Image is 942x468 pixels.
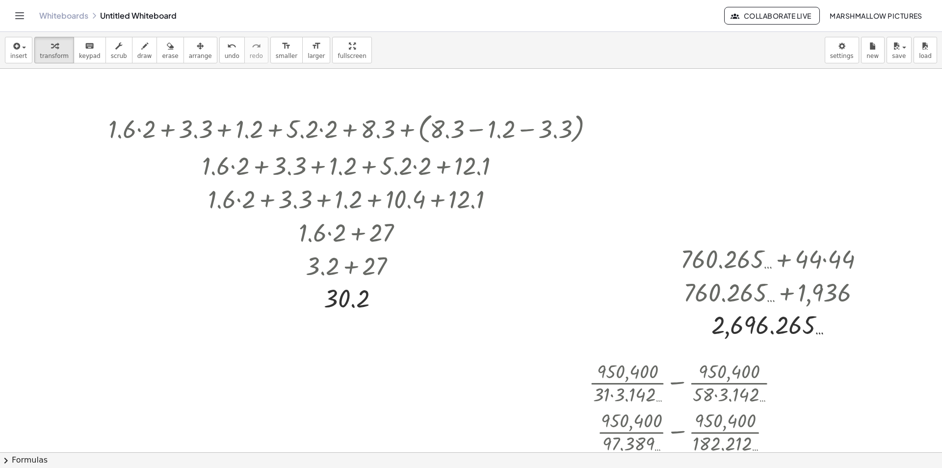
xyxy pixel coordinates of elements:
[227,40,236,52] i: undo
[105,37,132,63] button: scrub
[919,53,932,59] span: load
[225,53,239,59] span: undo
[724,7,819,25] button: Collaborate Live
[312,40,321,52] i: format_size
[10,53,27,59] span: insert
[308,53,325,59] span: larger
[861,37,885,63] button: new
[79,53,101,59] span: keypad
[40,53,69,59] span: transform
[276,53,297,59] span: smaller
[733,11,811,20] span: Collaborate Live
[183,37,217,63] button: arrange
[302,37,330,63] button: format_sizelarger
[338,53,366,59] span: fullscreen
[189,53,212,59] span: arrange
[74,37,106,63] button: keyboardkeypad
[825,37,859,63] button: settings
[830,53,854,59] span: settings
[892,53,906,59] span: save
[250,53,263,59] span: redo
[282,40,291,52] i: format_size
[332,37,371,63] button: fullscreen
[270,37,303,63] button: format_sizesmaller
[111,53,127,59] span: scrub
[219,37,245,63] button: undoundo
[830,11,922,20] span: Marshmallow Pictures
[914,37,937,63] button: load
[252,40,261,52] i: redo
[85,40,94,52] i: keyboard
[162,53,178,59] span: erase
[822,7,930,25] button: Marshmallow Pictures
[137,53,152,59] span: draw
[157,37,183,63] button: erase
[866,53,879,59] span: new
[12,8,27,24] button: Toggle navigation
[244,37,268,63] button: redoredo
[34,37,74,63] button: transform
[39,11,88,21] a: Whiteboards
[5,37,32,63] button: insert
[132,37,157,63] button: draw
[887,37,912,63] button: save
